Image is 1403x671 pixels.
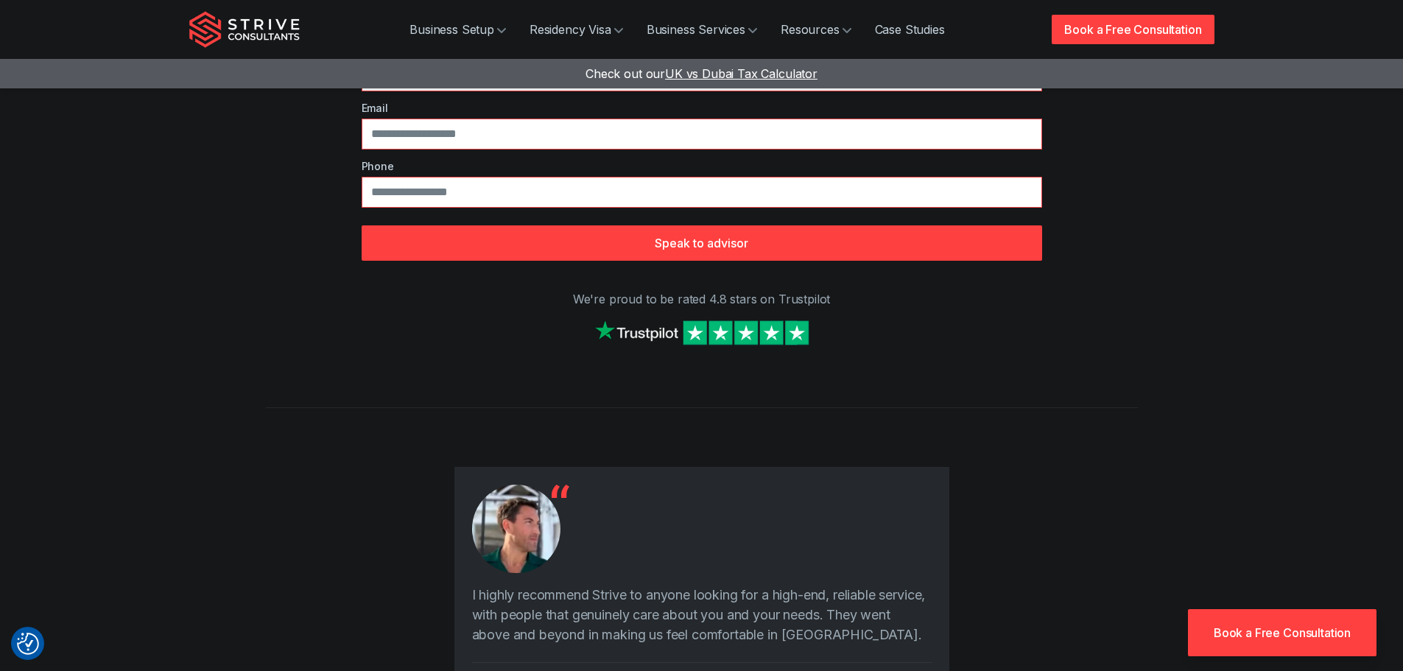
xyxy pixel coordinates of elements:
p: I highly recommend Strive to anyone looking for a high-end, reliable service, with people that ge... [472,585,932,644]
a: Business Setup [398,15,518,44]
img: Revisit consent button [17,633,39,655]
img: Strive Consultants [189,11,300,48]
span: UK vs Dubai Tax Calculator [665,66,817,81]
a: Business Services [635,15,769,44]
button: Speak to advisor [362,225,1042,261]
img: Testimonial from Ryan Martin [472,485,560,573]
a: Book a Free Consultation [1188,609,1376,656]
a: Case Studies [863,15,957,44]
a: Check out ourUK vs Dubai Tax Calculator [586,66,817,81]
label: Email [362,100,1042,116]
img: Strive on Trustpilot [591,317,812,348]
a: Resources [769,15,863,44]
button: Consent Preferences [17,633,39,655]
a: Book a Free Consultation [1052,15,1214,44]
p: We're proud to be rated 4.8 stars on Trustpilot [248,290,1156,308]
label: Phone [362,158,1042,174]
a: Residency Visa [518,15,635,44]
